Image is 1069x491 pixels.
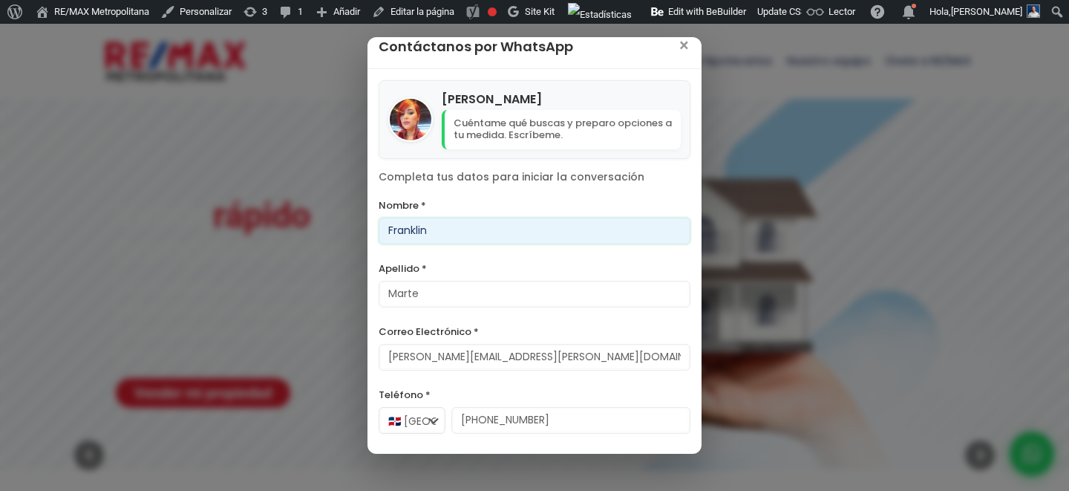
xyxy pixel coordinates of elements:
p: Completa tus datos para iniciar la conversación [379,170,690,185]
label: Apellido * [379,259,690,278]
label: Correo Electrónico * [379,322,690,341]
img: Visitas de 48 horas. Haz clic para ver más estadísticas del sitio. [568,3,632,27]
p: Cuéntame qué buscas y preparo opciones a tu medida. Escríbeme. [442,110,681,150]
h4: [PERSON_NAME] [442,90,681,108]
input: 123-456-7890 [451,407,690,434]
h3: Contáctanos por WhatsApp [379,33,573,59]
label: Nombre * [379,196,690,215]
span: × [678,37,690,55]
span: Site Kit [525,6,555,17]
img: Maricela Dominguez [390,99,431,140]
div: Frase clave objetivo no establecida [488,7,497,16]
span: [PERSON_NAME] [951,6,1022,17]
label: Teléfono * [379,386,690,404]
